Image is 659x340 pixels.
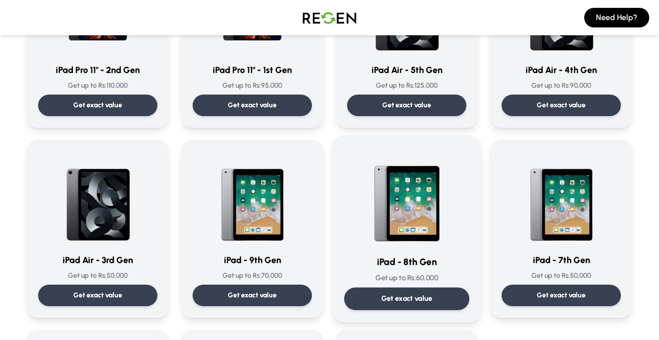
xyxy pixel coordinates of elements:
[228,291,277,300] p: Get exact value
[537,291,586,300] p: Get exact value
[502,63,621,77] h3: iPad Air - 4th Gen
[382,100,431,110] p: Get exact value
[347,81,466,91] p: Get up to Rs: 125,000
[502,253,621,267] h3: iPad - 7th Gen
[193,253,312,267] h3: iPad - 9th Gen
[381,293,433,304] p: Get exact value
[502,271,621,281] p: Get up to Rs: 50,000
[205,151,299,245] img: iPad - 9th Generation (2021)
[347,63,466,77] h3: iPad Air - 5th Gen
[38,253,157,267] h3: iPad Air - 3rd Gen
[584,8,649,27] button: Need Help?
[357,147,456,246] img: iPad - 8th Generation (2020)
[38,81,157,91] p: Get up to Rs: 110,000
[228,100,277,110] p: Get exact value
[344,255,469,269] h3: iPad - 8th Gen
[295,4,364,31] img: Logo
[514,151,608,245] img: iPad - 7th Generation (2019)
[73,291,122,300] p: Get exact value
[537,100,586,110] p: Get exact value
[193,81,312,91] p: Get up to Rs: 95,000
[193,63,312,77] h3: iPad Pro 11" - 1st Gen
[73,100,122,110] p: Get exact value
[51,151,145,245] img: iPad Air - 3rd Generation (2019)
[502,81,621,91] p: Get up to Rs: 90,000
[38,271,157,281] p: Get up to Rs: 50,000
[193,271,312,281] p: Get up to Rs: 70,000
[38,63,157,77] h3: iPad Pro 11" - 2nd Gen
[344,273,469,283] p: Get up to Rs: 60,000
